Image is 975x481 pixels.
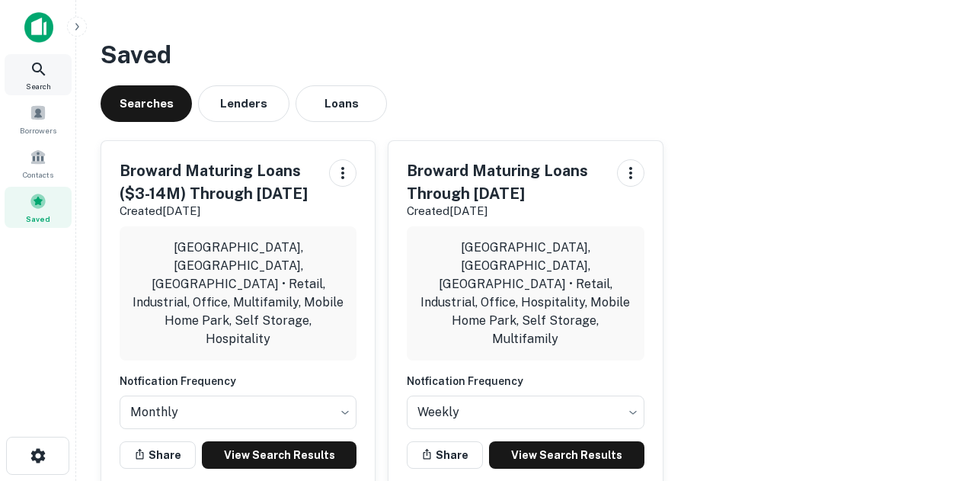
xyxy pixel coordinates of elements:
p: [GEOGRAPHIC_DATA], [GEOGRAPHIC_DATA], [GEOGRAPHIC_DATA] • Retail, Industrial, Office, Multifamily... [132,239,344,348]
button: Share [407,441,483,469]
span: Borrowers [20,124,56,136]
a: Contacts [5,143,72,184]
h6: Notfication Frequency [407,373,644,390]
h3: Saved [101,37,951,73]
span: Saved [26,213,50,225]
button: Loans [296,85,387,122]
h5: Broward Maturing Loans Through [DATE] [407,159,604,205]
img: capitalize-icon.png [24,12,53,43]
div: Without label [120,391,356,434]
a: Saved [5,187,72,228]
a: Borrowers [5,98,72,139]
a: View Search Results [202,441,356,469]
div: Without label [407,391,644,434]
span: Contacts [23,168,53,181]
a: View Search Results [489,441,644,469]
button: Lenders [198,85,289,122]
span: Search [26,80,51,92]
p: Created [DATE] [407,202,604,220]
h6: Notfication Frequency [120,373,356,390]
p: [GEOGRAPHIC_DATA], [GEOGRAPHIC_DATA], [GEOGRAPHIC_DATA] • Retail, Industrial, Office, Hospitality... [419,239,631,348]
button: Searches [101,85,192,122]
button: Share [120,441,196,469]
p: Created [DATE] [120,202,317,220]
h5: Broward Maturing Loans ($3-14M) Through [DATE] [120,159,317,205]
a: Search [5,54,72,95]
